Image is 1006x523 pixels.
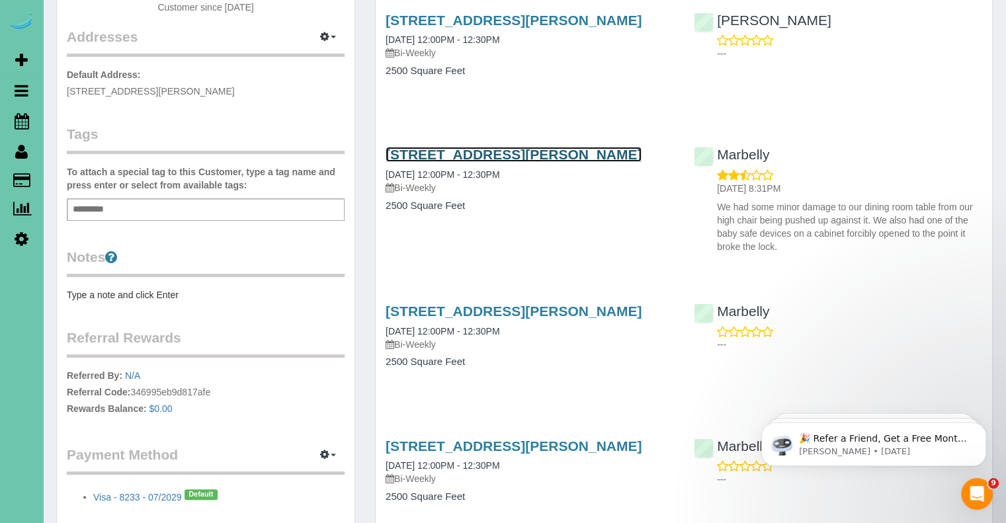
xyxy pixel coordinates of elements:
[717,473,982,486] p: ---
[694,303,769,319] a: Marbelly
[961,478,993,510] iframe: Intercom live chat
[67,165,345,192] label: To attach a special tag to this Customer, type a tag name and press enter or select from availabl...
[157,2,253,13] span: Customer since [DATE]
[386,438,642,454] a: [STREET_ADDRESS][PERSON_NAME]
[717,338,982,351] p: ---
[386,46,674,60] p: Bi-Weekly
[717,182,982,195] p: [DATE] 8:31PM
[386,356,674,368] h4: 2500 Square Feet
[67,328,345,358] legend: Referral Rewards
[67,124,345,154] legend: Tags
[741,395,1006,487] iframe: Intercom notifications message
[386,460,499,471] a: [DATE] 12:00PM - 12:30PM
[386,303,642,319] a: [STREET_ADDRESS][PERSON_NAME]
[185,489,218,500] span: Default
[67,369,122,382] label: Referred By:
[694,438,769,454] a: Marbelly
[149,403,173,414] a: $0.00
[386,13,642,28] a: [STREET_ADDRESS][PERSON_NAME]
[386,472,674,485] p: Bi-Weekly
[67,247,345,277] legend: Notes
[386,200,674,212] h4: 2500 Square Feet
[67,385,130,399] label: Referral Code:
[386,338,674,351] p: Bi-Weekly
[386,326,499,337] a: [DATE] 12:00PM - 12:30PM
[694,13,831,28] a: [PERSON_NAME]
[386,65,674,77] h4: 2500 Square Feet
[717,200,982,253] p: We had some minor damage to our dining room table from our high chair being pushed up against it....
[386,181,674,194] p: Bi-Weekly
[717,47,982,60] p: ---
[988,478,999,489] span: 9
[67,402,147,415] label: Rewards Balance:
[67,86,235,97] span: [STREET_ADDRESS][PERSON_NAME]
[67,68,141,81] label: Default Address:
[386,491,674,503] h4: 2500 Square Feet
[125,370,140,381] a: N/A
[386,169,499,180] a: [DATE] 12:00PM - 12:30PM
[67,369,345,419] p: 346995eb9d817afe
[386,147,642,162] a: [STREET_ADDRESS][PERSON_NAME]
[8,13,34,32] img: Automaid Logo
[67,445,345,475] legend: Payment Method
[694,147,769,162] a: Marbelly
[67,288,345,302] pre: Type a note and click Enter
[386,34,499,45] a: [DATE] 12:00PM - 12:30PM
[93,491,182,502] a: Visa - 8233 - 07/2029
